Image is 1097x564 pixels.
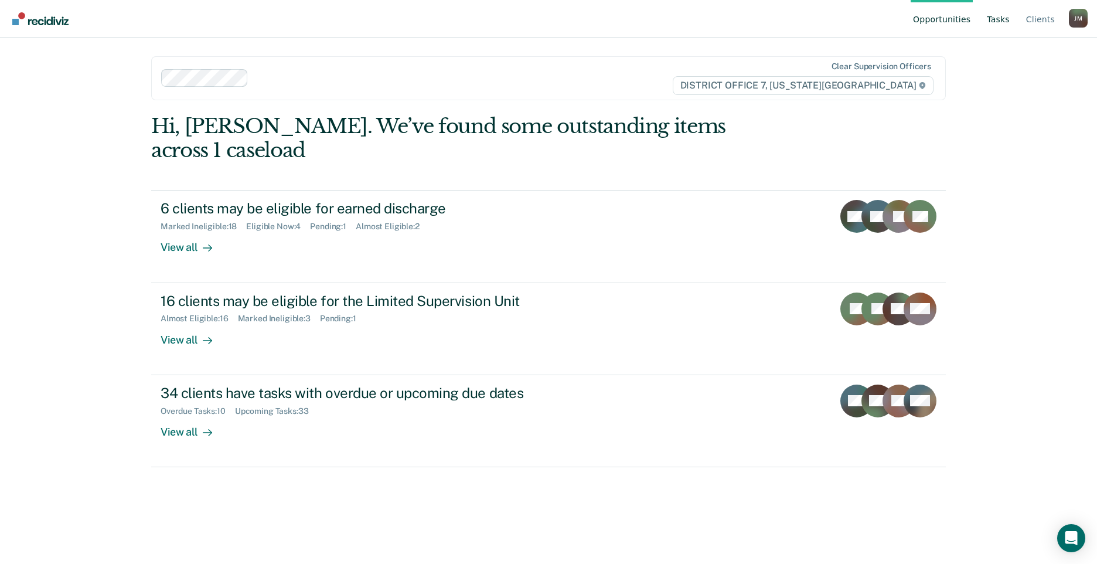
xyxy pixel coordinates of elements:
div: View all [161,232,226,254]
button: Profile dropdown button [1069,9,1088,28]
div: 34 clients have tasks with overdue or upcoming due dates [161,385,572,402]
div: Open Intercom Messenger [1057,524,1085,552]
div: J M [1069,9,1088,28]
div: Upcoming Tasks : 33 [235,406,318,416]
a: 16 clients may be eligible for the Limited Supervision UnitAlmost Eligible:16Marked Ineligible:3P... [151,283,946,375]
div: Almost Eligible : 2 [356,222,429,232]
a: 34 clients have tasks with overdue or upcoming due datesOverdue Tasks:10Upcoming Tasks:33View all [151,375,946,467]
div: Marked Ineligible : 3 [238,314,320,324]
div: Marked Ineligible : 18 [161,222,246,232]
div: Hi, [PERSON_NAME]. We’ve found some outstanding items across 1 caseload [151,114,787,162]
img: Recidiviz [12,12,69,25]
div: Eligible Now : 4 [246,222,310,232]
div: Pending : 1 [310,222,356,232]
div: Almost Eligible : 16 [161,314,238,324]
div: 6 clients may be eligible for earned discharge [161,200,572,217]
div: Clear supervision officers [832,62,931,72]
div: 16 clients may be eligible for the Limited Supervision Unit [161,293,572,310]
div: View all [161,324,226,346]
a: 6 clients may be eligible for earned dischargeMarked Ineligible:18Eligible Now:4Pending:1Almost E... [151,190,946,283]
div: Pending : 1 [320,314,366,324]
div: View all [161,416,226,439]
span: DISTRICT OFFICE 7, [US_STATE][GEOGRAPHIC_DATA] [673,76,934,95]
div: Overdue Tasks : 10 [161,406,235,416]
